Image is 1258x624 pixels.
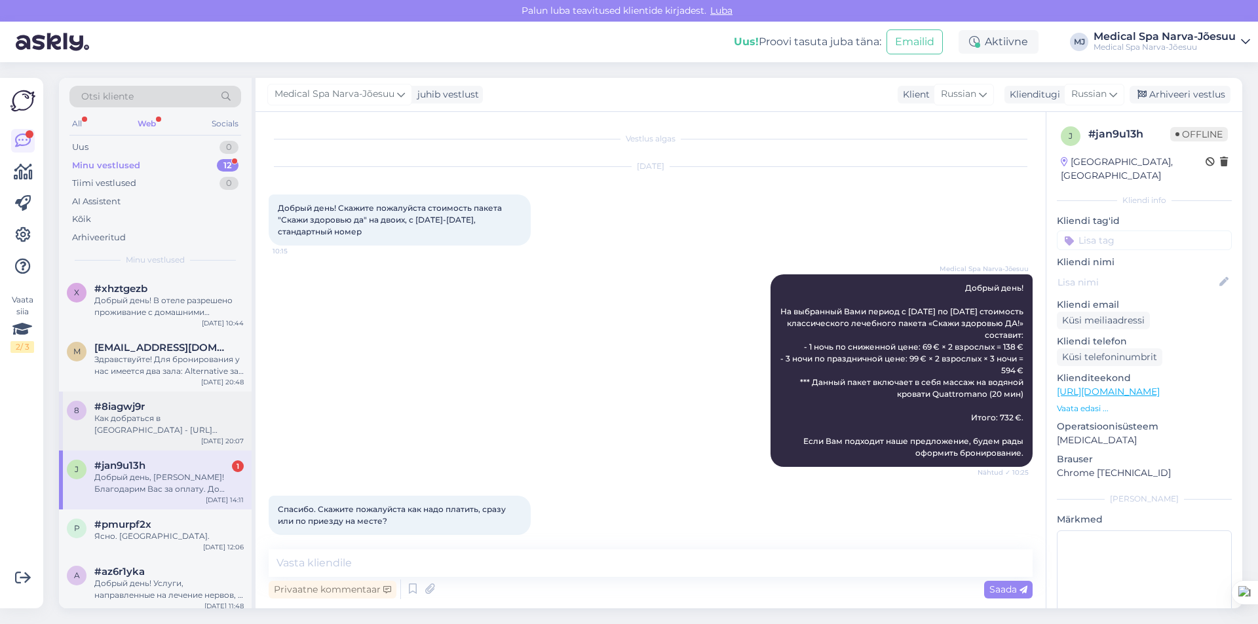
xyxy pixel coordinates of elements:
div: [DATE] 11:48 [204,601,244,611]
span: Luba [706,5,736,16]
div: 0 [219,141,238,154]
span: Russian [941,87,976,101]
div: 2 / 3 [10,341,34,353]
span: #az6r1yka [94,566,145,578]
div: Privaatne kommentaar [269,581,396,598]
span: m [73,346,81,356]
span: Спасибо. Скажите пожалуйста как надо платить, сразу или по приезду на месте? [278,504,508,526]
div: Vaata siia [10,294,34,353]
div: All [69,115,85,132]
span: Saada [989,583,1027,595]
p: Märkmed [1057,513,1232,526]
button: Emailid [886,29,943,54]
a: Medical Spa Narva-JõesuuMedical Spa Narva-Jõesuu [1094,31,1250,52]
div: [DATE] 14:11 [206,495,244,505]
div: juhib vestlust [412,88,479,101]
div: Klient [898,88,930,101]
p: Kliendi nimi [1057,255,1232,269]
div: Здравствуйте! Для бронирования у нас имеется два зала: Alternative зал - час 75 евро / на весь де... [94,354,244,377]
div: [DATE] 12:06 [203,542,244,552]
div: 12 [217,159,238,172]
div: Arhiveeri vestlus [1130,86,1230,103]
span: 10:39 [273,536,322,545]
p: Kliendi telefon [1057,335,1232,348]
span: p [74,523,80,533]
img: Askly Logo [10,88,35,113]
a: [URL][DOMAIN_NAME] [1057,386,1160,397]
div: Uus [72,141,88,154]
div: # jan9u13h [1088,126,1170,142]
span: Medical Spa Narva-Jõesuu [275,87,394,101]
div: Proovi tasuta juba täna: [734,34,881,50]
span: Medical Spa Narva-Jõesuu [940,264,1029,274]
div: [DATE] 20:07 [201,436,244,446]
p: [MEDICAL_DATA] [1057,433,1232,447]
span: Otsi kliente [81,90,134,103]
div: Minu vestlused [72,159,140,172]
div: Kõik [72,213,91,226]
span: 10:15 [273,246,322,256]
span: a [74,570,80,580]
span: milaogirchuk@gmail.com [94,342,231,354]
p: Kliendi tag'id [1057,214,1232,228]
p: Operatsioonisüsteem [1057,420,1232,433]
div: 1 [232,460,244,472]
span: Nähtud ✓ 10:25 [978,468,1029,477]
b: Uus! [734,35,759,48]
div: Kliendi info [1057,194,1232,206]
div: [DATE] 20:48 [201,377,244,387]
p: Klienditeekond [1057,371,1232,385]
div: Aktiivne [959,30,1039,54]
div: Socials [209,115,241,132]
span: Добрый день! Скажите пожалуйста стоимость пакета "Скажи здоровью да" на двоих, с [DATE]-[DATE], с... [278,203,504,236]
p: Chrome [TECHNICAL_ID] [1057,466,1232,480]
div: Klienditugi [1004,88,1060,101]
div: AI Assistent [72,195,121,208]
div: Добрый день! Услуги, направленные на лечение нервов, в нашем Центре здоровья и красоты не предост... [94,578,244,601]
div: Vestlus algas [269,133,1033,145]
span: x [74,287,79,297]
p: Brauser [1057,452,1232,466]
div: Как добраться в [GEOGRAPHIC_DATA] - [URL][DOMAIN_NAME] [94,413,244,436]
input: Lisa tag [1057,230,1232,250]
div: Küsi meiliaadressi [1057,312,1150,329]
div: Tiimi vestlused [72,177,136,190]
div: [PERSON_NAME] [1057,493,1232,505]
span: j [75,464,79,474]
span: #xhztgezb [94,283,147,295]
span: 8 [74,405,79,415]
div: [DATE] [269,160,1033,172]
input: Lisa nimi [1058,275,1217,289]
div: Ясно. [GEOGRAPHIC_DATA]. [94,530,244,542]
div: Medical Spa Narva-Jõesuu [1094,42,1236,52]
p: Vaata edasi ... [1057,403,1232,414]
div: 0 [219,177,238,190]
div: Medical Spa Narva-Jõesuu [1094,31,1236,42]
div: Добрый день! В отеле разрешено проживание с домашними животными. Доплата за домашнего питомца 20 ... [94,295,244,318]
span: #pmurpf2x [94,519,151,530]
span: #jan9u13h [94,460,145,471]
span: Minu vestlused [126,254,185,266]
div: Web [135,115,159,132]
span: Russian [1071,87,1107,101]
div: [GEOGRAPHIC_DATA], [GEOGRAPHIC_DATA] [1061,155,1206,183]
div: Küsi telefoninumbrit [1057,348,1162,366]
span: j [1069,131,1073,141]
div: MJ [1070,33,1088,51]
div: Добрый день, [PERSON_NAME]! Благодарим Вас за оплату. До встречи на отдыхе в [GEOGRAPHIC_DATA]! [94,471,244,495]
span: Offline [1170,127,1228,141]
div: [DATE] 10:44 [202,318,244,328]
span: #8iagwj9r [94,401,145,413]
div: Arhiveeritud [72,231,126,244]
p: Kliendi email [1057,298,1232,312]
